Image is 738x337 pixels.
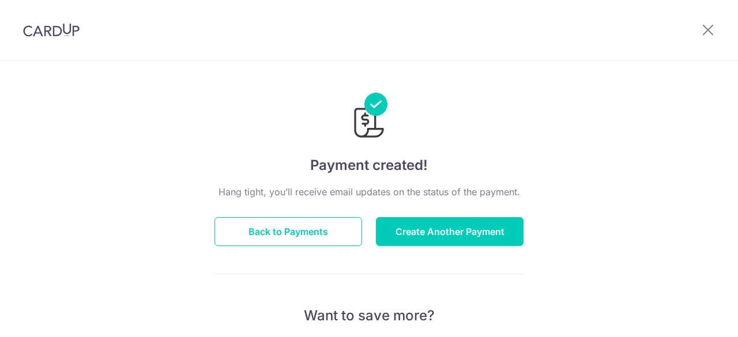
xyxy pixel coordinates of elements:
[376,217,524,246] button: Create Another Payment
[23,23,80,37] img: CardUp
[351,93,387,141] img: Payments
[214,155,524,176] h4: Payment created!
[214,185,524,199] p: Hang tight, you’ll receive email updates on the status of the payment.
[214,217,362,246] button: Back to Payments
[214,306,524,325] p: Want to save more?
